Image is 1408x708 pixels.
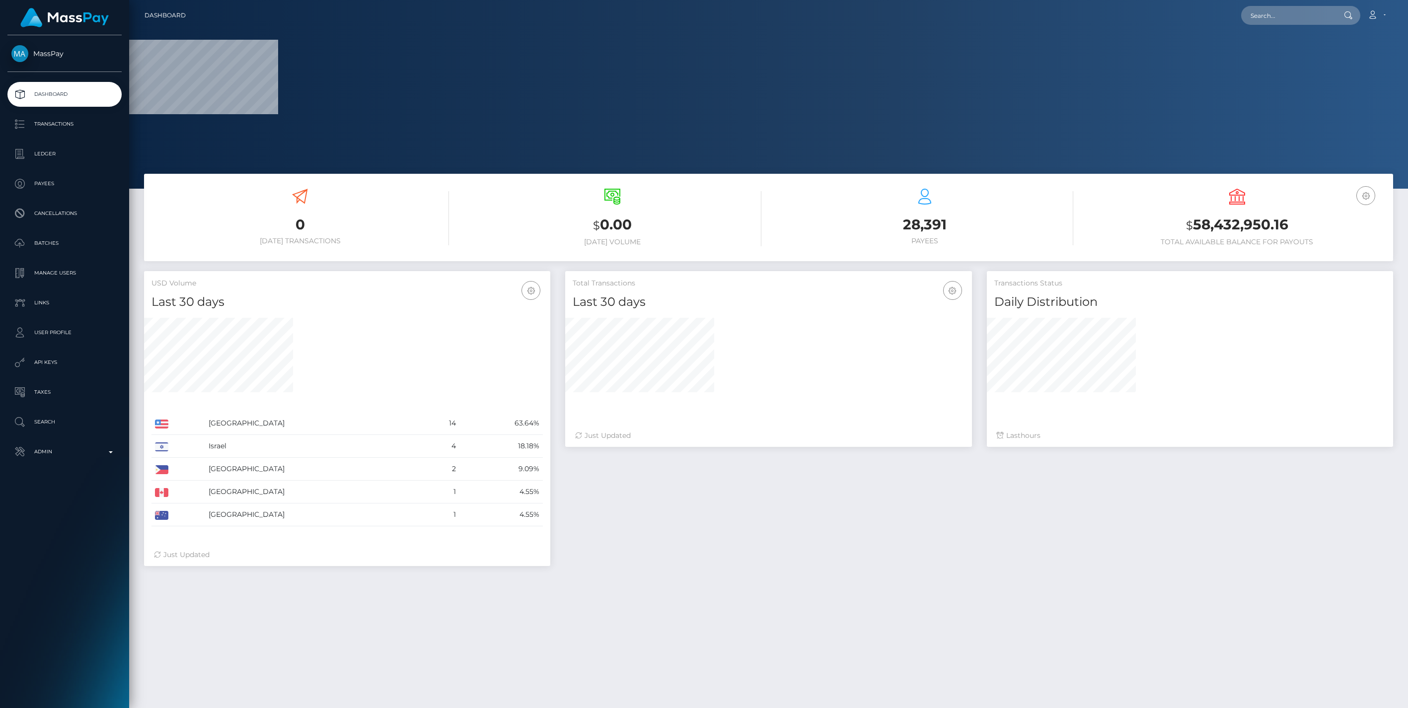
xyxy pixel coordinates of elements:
h5: Transactions Status [994,279,1386,288]
p: Ledger [11,146,118,161]
td: 4.55% [459,503,543,526]
p: User Profile [11,325,118,340]
a: Cancellations [7,201,122,226]
input: Search... [1241,6,1334,25]
a: Admin [7,439,122,464]
div: Last hours [997,430,1383,441]
td: [GEOGRAPHIC_DATA] [205,503,423,526]
p: Manage Users [11,266,118,281]
td: 2 [423,458,460,481]
h4: Last 30 days [573,293,964,311]
img: IL.png [155,442,168,451]
img: PH.png [155,465,168,474]
td: [GEOGRAPHIC_DATA] [205,412,423,435]
a: Dashboard [145,5,186,26]
p: Admin [11,444,118,459]
td: [GEOGRAPHIC_DATA] [205,458,423,481]
a: Search [7,410,122,434]
h6: Payees [776,237,1074,245]
a: Links [7,290,122,315]
h3: 0 [151,215,449,234]
a: Transactions [7,112,122,137]
small: $ [1186,218,1193,232]
div: Just Updated [154,550,540,560]
h3: 0.00 [464,215,761,235]
td: 1 [423,481,460,503]
h4: Daily Distribution [994,293,1386,311]
td: 9.09% [459,458,543,481]
img: CA.png [155,488,168,497]
p: Batches [11,236,118,251]
a: Manage Users [7,261,122,285]
a: Batches [7,231,122,256]
p: Search [11,415,118,429]
p: Dashboard [11,87,118,102]
td: 1 [423,503,460,526]
small: $ [593,218,600,232]
h6: [DATE] Transactions [151,237,449,245]
h3: 28,391 [776,215,1074,234]
h5: USD Volume [151,279,543,288]
span: MassPay [7,49,122,58]
a: Payees [7,171,122,196]
p: Links [11,295,118,310]
td: Israel [205,435,423,458]
td: [GEOGRAPHIC_DATA] [205,481,423,503]
td: 63.64% [459,412,543,435]
img: MassPay Logo [20,8,109,27]
h4: Last 30 days [151,293,543,311]
a: Dashboard [7,82,122,107]
td: 14 [423,412,460,435]
a: Taxes [7,380,122,405]
td: 4.55% [459,481,543,503]
h3: 58,432,950.16 [1088,215,1386,235]
h6: [DATE] Volume [464,238,761,246]
td: 4 [423,435,460,458]
a: User Profile [7,320,122,345]
a: API Keys [7,350,122,375]
a: Ledger [7,142,122,166]
div: Just Updated [575,430,962,441]
h5: Total Transactions [573,279,964,288]
p: API Keys [11,355,118,370]
td: 18.18% [459,435,543,458]
p: Taxes [11,385,118,400]
img: AU.png [155,511,168,520]
img: US.png [155,420,168,428]
p: Cancellations [11,206,118,221]
h6: Total Available Balance for Payouts [1088,238,1386,246]
p: Transactions [11,117,118,132]
img: MassPay [11,45,28,62]
p: Payees [11,176,118,191]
